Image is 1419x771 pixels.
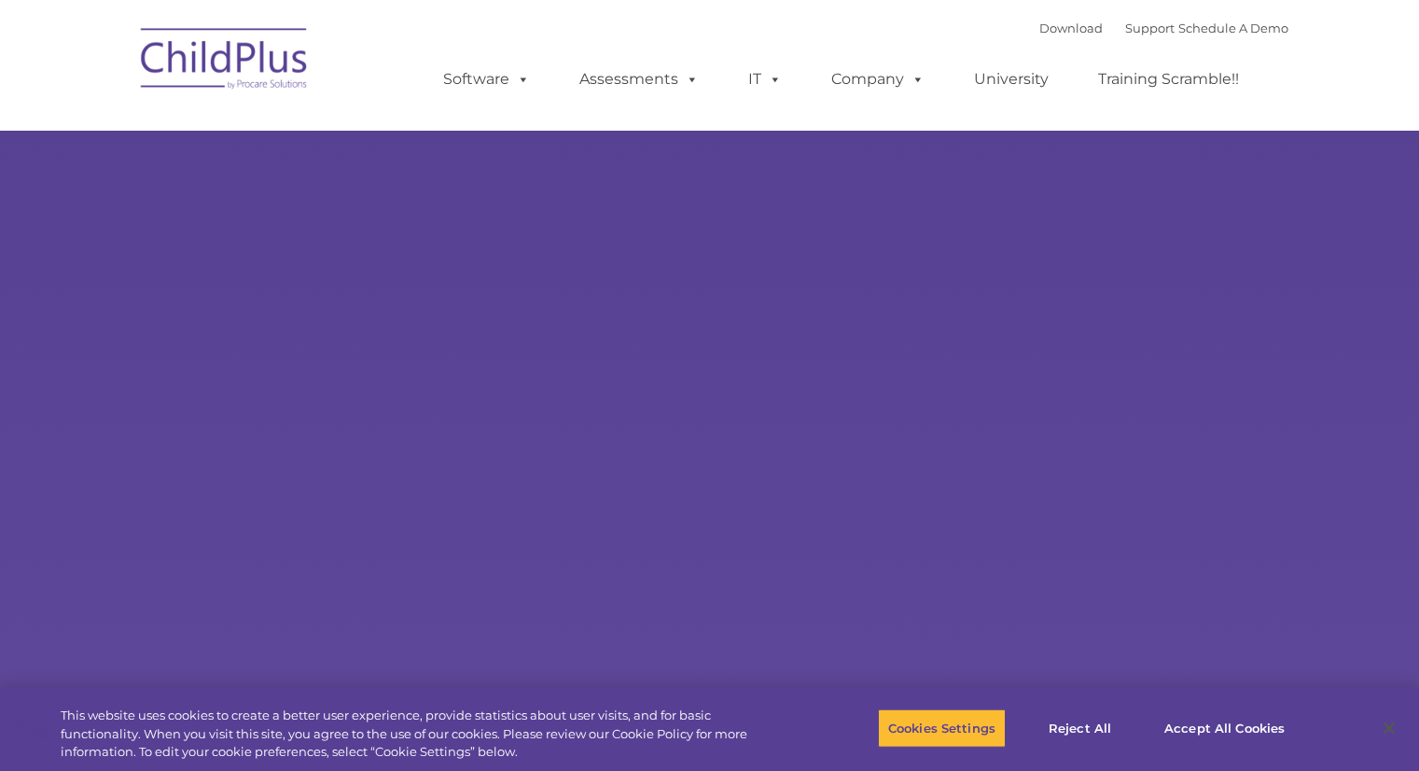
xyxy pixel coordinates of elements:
a: Download [1039,21,1103,35]
a: IT [730,61,800,98]
a: Assessments [561,61,717,98]
a: Training Scramble!! [1079,61,1258,98]
a: Support [1125,21,1175,35]
font: | [1039,21,1288,35]
a: University [955,61,1067,98]
img: ChildPlus by Procare Solutions [132,15,318,108]
div: This website uses cookies to create a better user experience, provide statistics about user visit... [61,707,781,762]
button: Cookies Settings [878,708,1006,748]
button: Accept All Cookies [1154,708,1295,748]
a: Company [813,61,943,98]
a: Schedule A Demo [1178,21,1288,35]
button: Close [1369,708,1410,749]
a: Software [424,61,549,98]
button: Reject All [1022,708,1138,748]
